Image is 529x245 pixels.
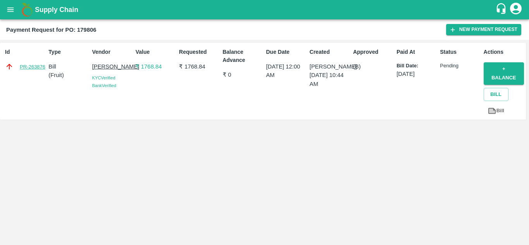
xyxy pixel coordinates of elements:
[353,48,393,56] p: Approved
[5,48,45,56] p: Id
[179,62,219,71] p: ₹ 1768.84
[6,27,96,33] b: Payment Request for PO: 179806
[48,62,89,71] p: Bill
[92,62,132,71] p: [PERSON_NAME]
[48,71,89,79] p: ( Fruit )
[223,70,263,79] p: ₹ 0
[309,48,350,56] p: Created
[509,2,523,18] div: account of current user
[266,62,306,80] p: [DATE] 12:00 AM
[397,48,437,56] p: Paid At
[440,62,480,70] p: Pending
[309,71,350,88] p: [DATE] 10:44 AM
[92,75,115,80] span: KYC Verified
[2,1,19,19] button: open drawer
[20,63,45,71] a: PR-263876
[19,2,35,17] img: logo
[397,70,437,78] p: [DATE]
[484,88,508,101] button: Bill
[223,48,263,64] p: Balance Advance
[353,62,393,71] p: (B)
[48,48,89,56] p: Type
[136,62,176,71] p: ₹ 1768.84
[35,4,495,15] a: Supply Chain
[179,48,219,56] p: Requested
[136,48,176,56] p: Value
[484,62,524,85] button: + balance
[35,6,78,14] b: Supply Chain
[495,3,509,17] div: customer-support
[92,48,132,56] p: Vendor
[484,48,524,56] p: Actions
[266,48,306,56] p: Due Date
[446,24,521,35] button: New Payment Request
[484,104,508,118] a: Bill
[440,48,480,56] p: Status
[397,62,437,70] p: Bill Date:
[309,62,350,71] p: [PERSON_NAME]
[92,83,116,88] span: Bank Verified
